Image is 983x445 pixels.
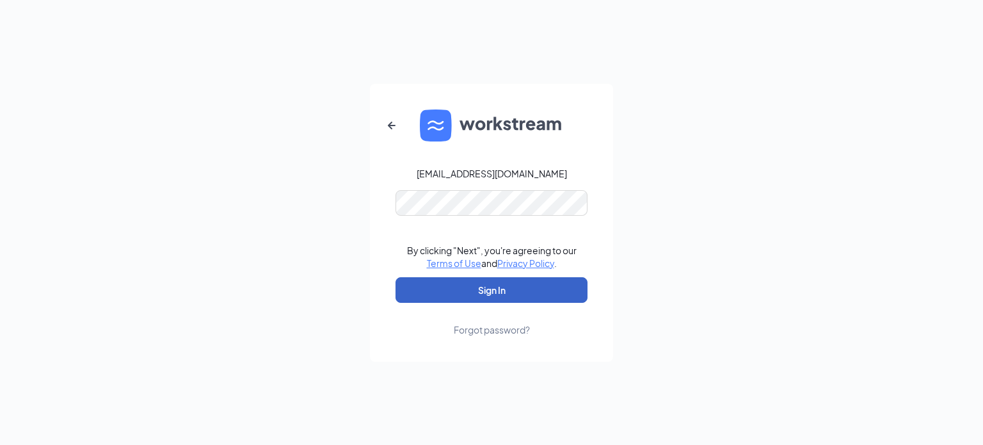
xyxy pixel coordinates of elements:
a: Privacy Policy [497,257,554,269]
button: ArrowLeftNew [376,110,407,141]
div: By clicking "Next", you're agreeing to our and . [407,244,577,270]
a: Forgot password? [454,303,530,336]
button: Sign In [396,277,587,303]
svg: ArrowLeftNew [384,118,399,133]
img: WS logo and Workstream text [420,109,563,142]
a: Terms of Use [427,257,481,269]
div: [EMAIL_ADDRESS][DOMAIN_NAME] [417,167,567,180]
div: Forgot password? [454,323,530,336]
